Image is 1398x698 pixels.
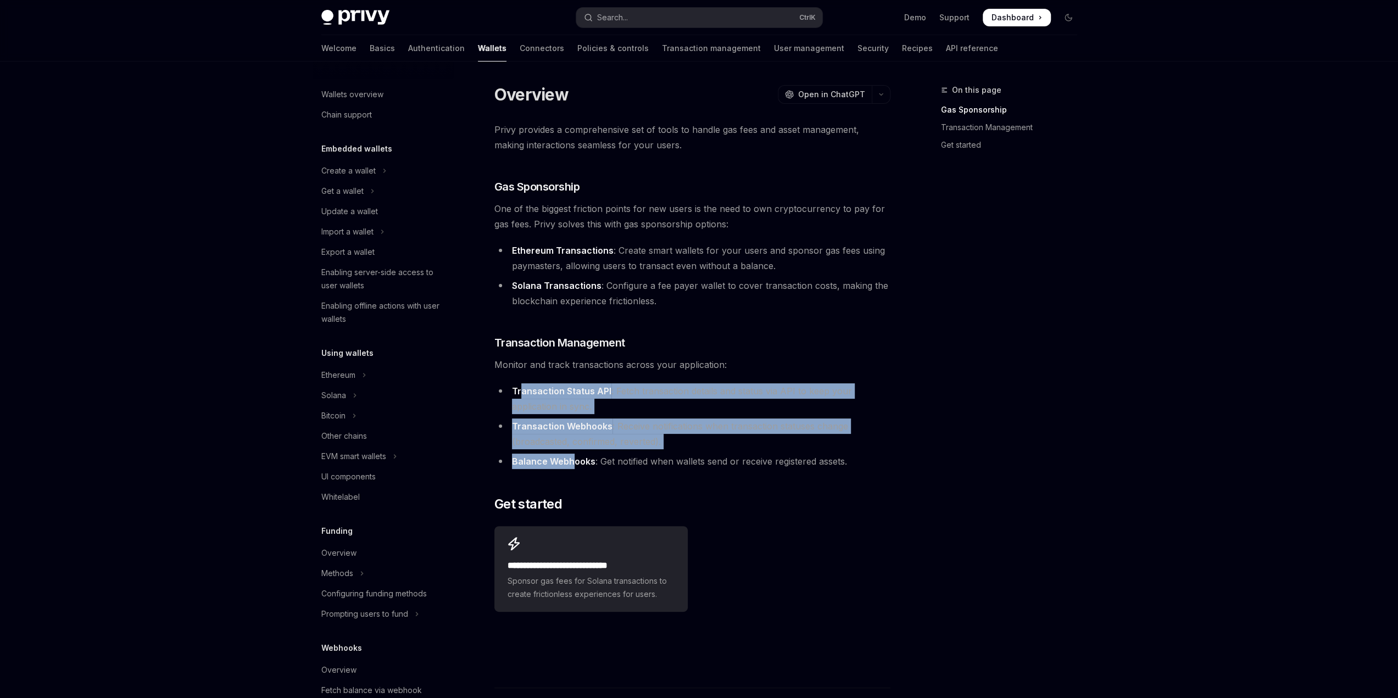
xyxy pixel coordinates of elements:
[992,12,1034,23] span: Dashboard
[313,584,453,604] a: Configuring funding methods
[321,607,408,621] div: Prompting users to fund
[798,89,865,100] span: Open in ChatGPT
[478,35,506,62] a: Wallets
[494,179,580,194] span: Gas Sponsorship
[494,85,569,104] h1: Overview
[576,8,822,27] button: Open search
[321,641,362,655] h5: Webhooks
[939,12,970,23] a: Support
[313,242,453,262] a: Export a wallet
[321,389,346,402] div: Solana
[774,35,844,62] a: User management
[313,296,453,329] a: Enabling offline actions with user wallets
[321,587,427,600] div: Configuring funding methods
[313,161,453,181] button: Toggle Create a wallet section
[321,266,447,292] div: Enabling server-side access to user wallets
[321,546,357,560] div: Overview
[494,357,890,372] span: Monitor and track transactions across your application:
[520,35,564,62] a: Connectors
[370,35,395,62] a: Basics
[321,299,447,326] div: Enabling offline actions with user wallets
[321,429,367,443] div: Other chains
[983,9,1051,26] a: Dashboard
[577,35,649,62] a: Policies & controls
[494,454,890,469] li: : Get notified when wallets send or receive registered assets.
[321,164,376,177] div: Create a wallet
[321,35,357,62] a: Welcome
[799,13,816,22] span: Ctrl K
[408,35,465,62] a: Authentication
[512,280,601,291] strong: Solana Transactions
[321,245,375,259] div: Export a wallet
[313,446,453,466] button: Toggle EVM smart wallets section
[494,243,890,273] li: : Create smart wallets for your users and sponsor gas fees using paymasters, allowing users to tr...
[321,567,353,580] div: Methods
[321,10,389,25] img: dark logo
[313,263,453,295] a: Enabling server-side access to user wallets
[321,368,355,382] div: Ethereum
[941,101,1086,119] a: Gas Sponsorship
[321,524,353,538] h5: Funding
[321,663,357,677] div: Overview
[941,119,1086,136] a: Transaction Management
[1060,9,1077,26] button: Toggle dark mode
[313,563,453,583] button: Toggle Methods section
[494,418,890,449] li: : Receive notifications when transaction statuses change (broadcasted, confirmed, reverted).
[952,83,1001,97] span: On this page
[321,450,386,463] div: EVM smart wallets
[597,11,628,24] div: Search...
[321,205,378,218] div: Update a wallet
[313,181,453,201] button: Toggle Get a wallet section
[494,201,890,232] span: One of the biggest friction points for new users is the need to own cryptocurrency to pay for gas...
[313,202,453,221] a: Update a wallet
[904,12,926,23] a: Demo
[313,660,453,680] a: Overview
[494,335,625,350] span: Transaction Management
[778,85,872,104] button: Open in ChatGPT
[512,456,595,467] strong: Balance Webhooks
[857,35,889,62] a: Security
[313,604,453,624] button: Toggle Prompting users to fund section
[321,684,422,697] div: Fetch balance via webhook
[321,225,374,238] div: Import a wallet
[512,421,612,432] strong: Transaction Webhooks
[313,386,453,405] button: Toggle Solana section
[321,185,364,198] div: Get a wallet
[313,365,453,385] button: Toggle Ethereum section
[321,490,360,504] div: Whitelabel
[313,222,453,242] button: Toggle Import a wallet section
[321,347,374,360] h5: Using wallets
[313,406,453,426] button: Toggle Bitcoin section
[494,122,890,153] span: Privy provides a comprehensive set of tools to handle gas fees and asset management, making inter...
[321,88,383,101] div: Wallets overview
[313,487,453,507] a: Whitelabel
[508,574,675,601] span: Sponsor gas fees for Solana transactions to create frictionless experiences for users.
[494,383,890,414] li: : Fetch transaction details and status via API to keep your application in sync.
[313,467,453,487] a: UI components
[662,35,761,62] a: Transaction management
[313,426,453,446] a: Other chains
[946,35,998,62] a: API reference
[313,543,453,563] a: Overview
[321,108,372,121] div: Chain support
[321,142,392,155] h5: Embedded wallets
[313,85,453,104] a: Wallets overview
[321,409,346,422] div: Bitcoin
[321,470,376,483] div: UI components
[902,35,933,62] a: Recipes
[941,136,1086,154] a: Get started
[512,245,614,256] strong: Ethereum Transactions
[512,386,611,397] strong: Transaction Status API
[313,105,453,125] a: Chain support
[494,495,562,513] span: Get started
[494,278,890,309] li: : Configure a fee payer wallet to cover transaction costs, making the blockchain experience frict...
